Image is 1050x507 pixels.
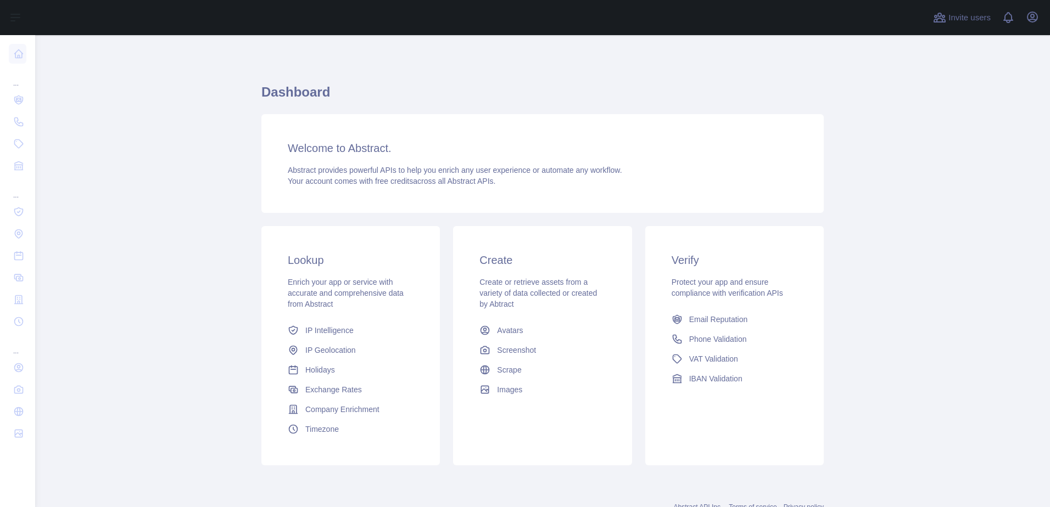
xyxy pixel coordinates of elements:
[497,345,536,356] span: Screenshot
[288,177,495,185] span: Your account comes with across all Abstract APIs.
[283,419,418,439] a: Timezone
[283,340,418,360] a: IP Geolocation
[305,384,362,395] span: Exchange Rates
[305,325,354,336] span: IP Intelligence
[283,360,418,380] a: Holidays
[288,140,797,156] h3: Welcome to Abstract.
[667,329,802,349] a: Phone Validation
[672,278,783,297] span: Protect your app and ensure compliance with verification APIs
[305,364,335,375] span: Holidays
[288,252,414,268] h3: Lookup
[288,166,622,174] span: Abstract provides powerful APIs to help you enrich any user experience or automate any workflow.
[479,278,597,308] span: Create or retrieve assets from a variety of data collected or created by Abtract
[948,12,991,24] span: Invite users
[497,384,522,395] span: Images
[305,345,356,356] span: IP Geolocation
[689,314,748,325] span: Email Reputation
[305,404,379,415] span: Company Enrichment
[283,380,418,399] a: Exchange Rates
[288,278,404,308] span: Enrich your app or service with accurate and comprehensive data from Abstract
[475,320,610,340] a: Avatars
[261,83,824,110] h1: Dashboard
[931,9,993,26] button: Invite users
[283,399,418,419] a: Company Enrichment
[497,325,523,336] span: Avatars
[9,178,26,200] div: ...
[475,340,610,360] a: Screenshot
[479,252,605,268] h3: Create
[689,353,738,364] span: VAT Validation
[672,252,797,268] h3: Verify
[305,424,339,435] span: Timezone
[667,309,802,329] a: Email Reputation
[9,334,26,356] div: ...
[497,364,521,375] span: Scrape
[283,320,418,340] a: IP Intelligence
[9,66,26,88] div: ...
[475,360,610,380] a: Scrape
[667,349,802,369] a: VAT Validation
[475,380,610,399] a: Images
[689,334,747,345] span: Phone Validation
[667,369,802,388] a: IBAN Validation
[689,373,742,384] span: IBAN Validation
[375,177,413,185] span: free credits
